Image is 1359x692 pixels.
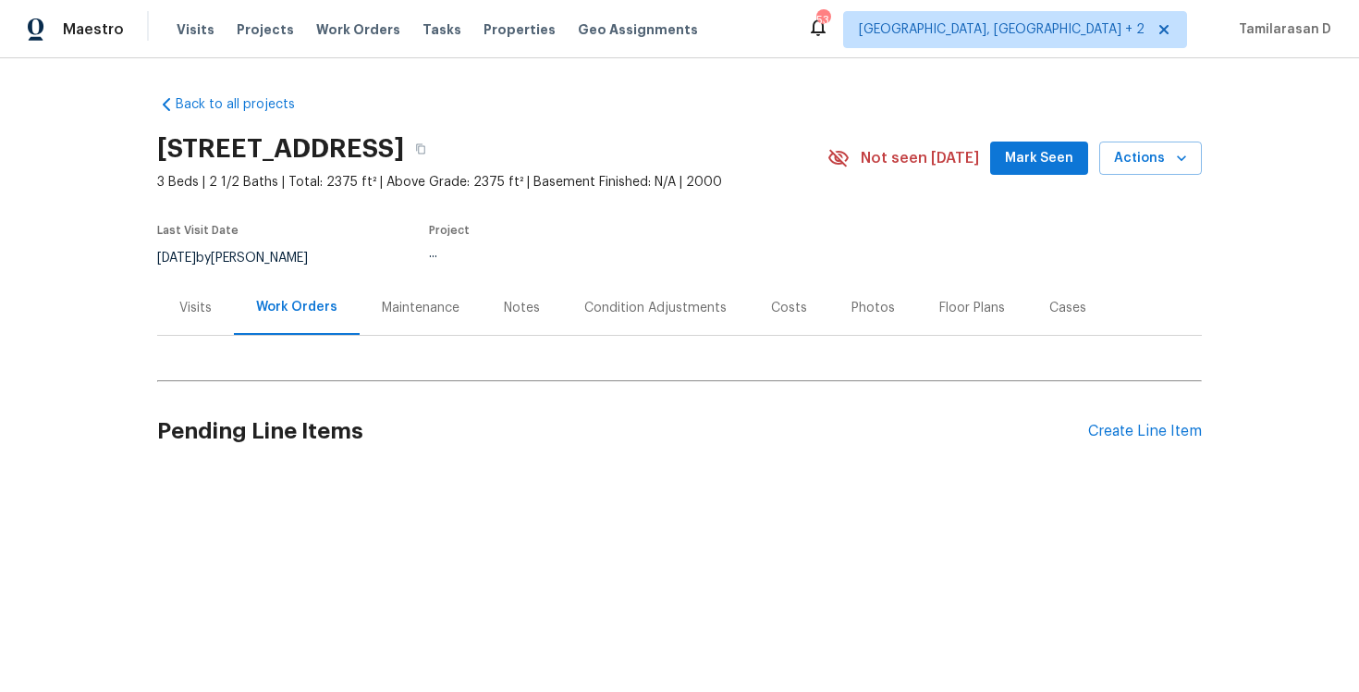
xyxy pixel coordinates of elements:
span: Maestro [63,20,124,39]
button: Actions [1099,142,1202,176]
span: Tasks [422,23,461,36]
div: Costs [771,299,807,317]
span: Tamilarasan D [1231,20,1331,39]
span: Work Orders [316,20,400,39]
div: Photos [851,299,895,317]
div: Maintenance [382,299,459,317]
span: [GEOGRAPHIC_DATA], [GEOGRAPHIC_DATA] + 2 [859,20,1145,39]
span: Project [429,225,470,236]
span: Mark Seen [1005,147,1073,170]
span: Properties [484,20,556,39]
div: Notes [504,299,540,317]
div: Create Line Item [1088,423,1202,440]
a: Back to all projects [157,95,335,114]
h2: Pending Line Items [157,389,1088,475]
div: ... [429,247,784,260]
button: Copy Address [404,132,437,166]
div: Work Orders [256,298,337,316]
div: Visits [179,299,212,317]
button: Mark Seen [990,142,1088,176]
span: 3 Beds | 2 1/2 Baths | Total: 2375 ft² | Above Grade: 2375 ft² | Basement Finished: N/A | 2000 [157,173,827,192]
span: Projects [237,20,294,39]
h2: [STREET_ADDRESS] [157,140,404,158]
span: [DATE] [157,252,196,265]
div: Floor Plans [939,299,1005,317]
div: 53 [816,11,829,30]
div: Cases [1049,299,1086,317]
div: Condition Adjustments [584,299,727,317]
span: Geo Assignments [578,20,698,39]
span: Actions [1114,147,1187,170]
div: by [PERSON_NAME] [157,247,330,269]
span: Last Visit Date [157,225,239,236]
span: Not seen [DATE] [861,149,979,167]
span: Visits [177,20,214,39]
